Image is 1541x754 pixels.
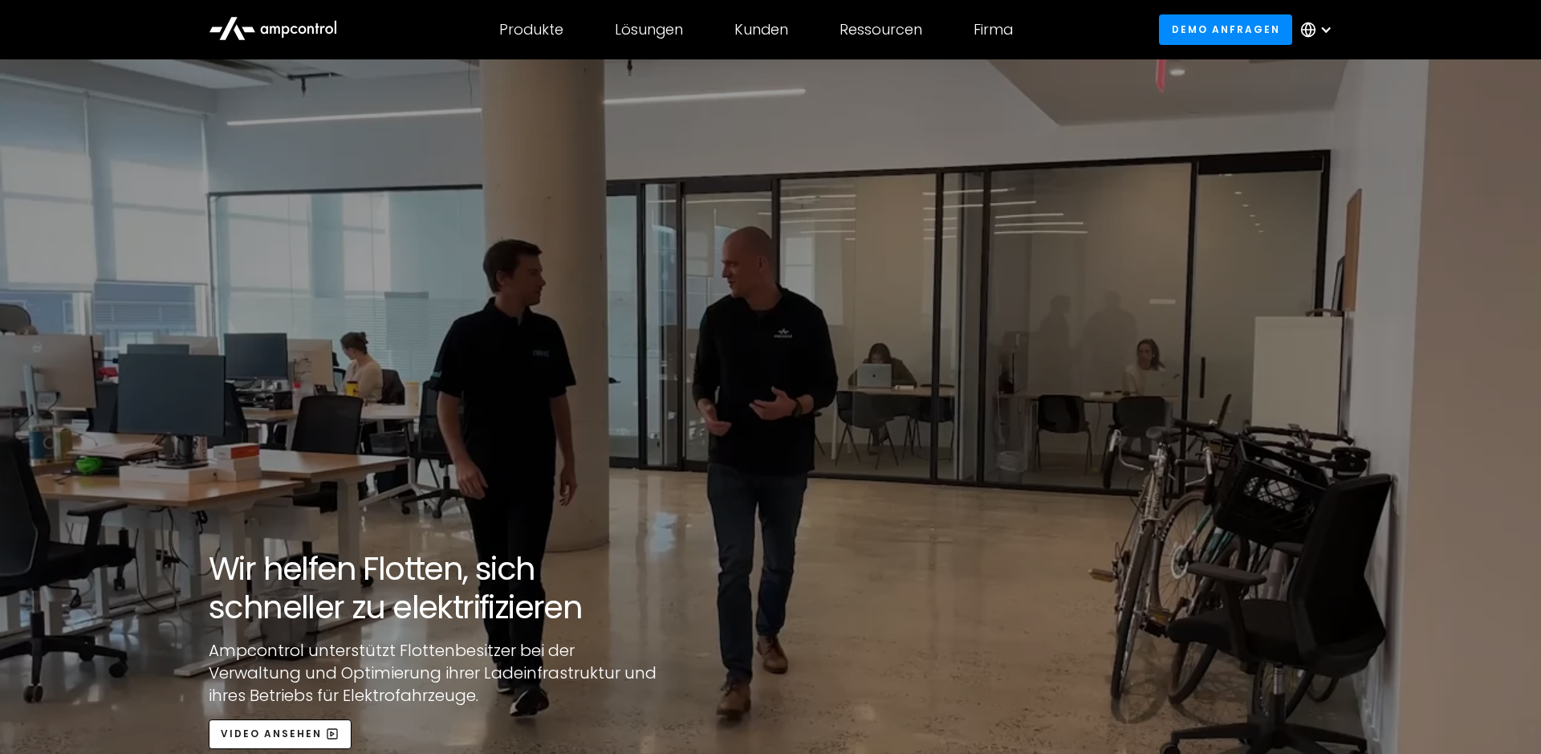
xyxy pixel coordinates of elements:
div: Ressourcen [840,21,922,39]
div: Kunden [734,21,788,39]
div: Produkte [499,21,563,39]
div: Firma [974,21,1013,39]
div: Lösungen [615,21,683,39]
a: Demo anfragen [1159,14,1292,44]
